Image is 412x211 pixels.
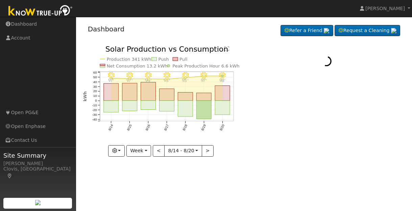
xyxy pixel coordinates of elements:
[7,173,13,179] a: Map
[365,6,405,11] span: [PERSON_NAME]
[35,200,41,205] img: retrieve
[391,28,396,33] img: retrieve
[335,25,400,36] a: Request a Cleaning
[324,28,329,33] img: retrieve
[5,4,76,19] img: Know True-Up
[3,165,72,180] div: Clovis, [GEOGRAPHIC_DATA]
[3,160,72,167] div: [PERSON_NAME]
[88,25,125,33] a: Dashboard
[281,25,333,36] a: Refer a Friend
[3,151,72,160] span: Site Summary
